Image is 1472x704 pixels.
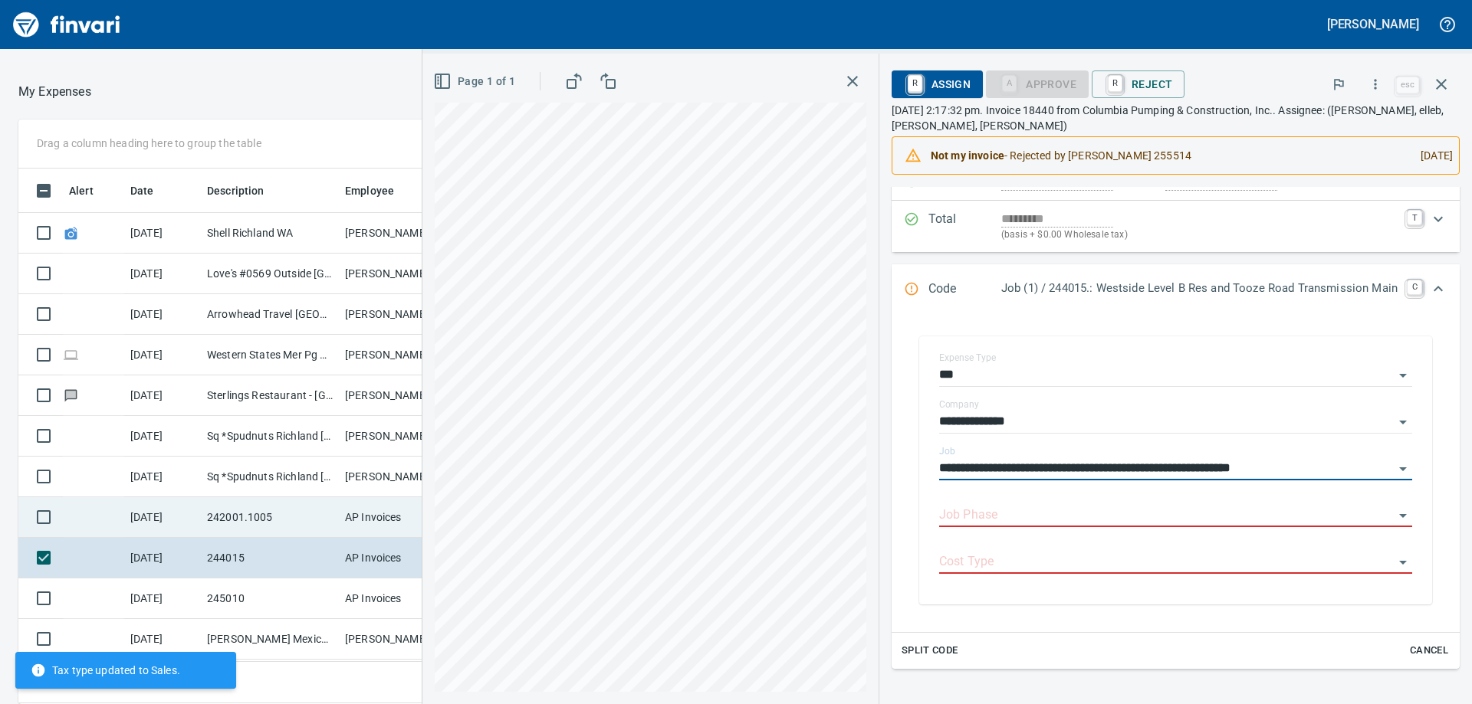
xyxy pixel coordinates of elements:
button: Flag [1322,67,1355,101]
button: Open [1392,458,1414,480]
span: Split Code [902,642,958,660]
button: RReject [1092,70,1184,98]
td: [PERSON_NAME] [339,457,454,497]
span: Reject [1104,71,1172,97]
td: [DATE] [124,578,201,619]
td: [PERSON_NAME] [339,660,454,700]
span: Online transaction [63,349,79,359]
button: More [1359,67,1392,101]
td: [DATE] [124,335,201,375]
a: R [1108,75,1122,92]
td: City of Battle Ground [GEOGRAPHIC_DATA] [GEOGRAPHIC_DATA] [201,660,339,700]
td: [DATE] [124,254,201,294]
button: RAssign [892,70,983,98]
td: 242001.1005 [201,497,339,538]
span: Close invoice [1392,66,1460,103]
td: [DATE] [124,457,201,497]
span: Employee [345,182,414,200]
span: Cancel [1408,642,1450,660]
span: Page 1 of 1 [436,72,515,91]
button: Cancel [1405,639,1454,663]
p: Code [928,280,1001,300]
p: Total [928,210,1001,243]
td: Sq *Spudnuts Richland [GEOGRAPHIC_DATA] [201,457,339,497]
nav: breadcrumb [18,83,91,101]
button: Open [1392,505,1414,526]
img: Finvari [9,6,124,43]
div: [DATE] [1408,142,1453,169]
p: (basis + $0.00 Wholesale tax) [1001,228,1398,243]
span: Receipt Still Uploading [63,228,79,237]
a: C [1407,280,1422,295]
td: [PERSON_NAME] [339,213,454,254]
span: Alert [69,182,94,200]
td: AP Invoices [339,497,454,538]
p: [DATE] 2:17:32 pm. Invoice 18440 from Columbia Pumping & Construction, Inc.. Assignee: ([PERSON_N... [892,103,1460,133]
p: My Expenses [18,83,91,101]
td: [PERSON_NAME] [339,254,454,294]
td: Sq *Spudnuts Richland [GEOGRAPHIC_DATA] [201,416,339,457]
td: AP Invoices [339,578,454,619]
td: [DATE] [124,538,201,578]
td: Western States Mer Pg Meridian ID [201,335,339,375]
td: Sterlings Restaurant - [GEOGRAPHIC_DATA] [GEOGRAPHIC_DATA] [201,375,339,416]
td: [PERSON_NAME] [339,619,454,660]
td: Shell Richland WA [201,213,339,254]
button: Open [1392,411,1414,433]
span: Alert [69,182,113,200]
td: 245010 [201,578,339,619]
button: Open [1392,365,1414,386]
td: [DATE] [124,294,201,335]
td: [PERSON_NAME] [339,375,454,416]
td: Love's #0569 Outside [GEOGRAPHIC_DATA] OR [201,254,339,294]
td: [PERSON_NAME] [339,416,454,457]
div: Expand [892,264,1460,315]
strong: Not my invoice [931,149,1004,162]
span: Employee [345,182,394,200]
span: Description [207,182,264,200]
td: [PERSON_NAME] Mexican Food Nampa ID [201,619,339,660]
span: Description [207,182,284,200]
span: Tax type updated to Sales. [31,663,180,678]
td: [DATE] [124,375,201,416]
td: [DATE] [124,619,201,660]
p: Job (1) / 244015.: Westside Level B Res and Tooze Road Transmission Main [1001,280,1398,297]
button: Split Code [898,639,962,663]
td: 244015 [201,538,339,578]
td: [PERSON_NAME] [339,335,454,375]
td: Arrowhead Travel [GEOGRAPHIC_DATA][PERSON_NAME] OR [201,294,339,335]
a: esc [1396,77,1419,93]
span: Assign [904,71,971,97]
div: Expand [892,315,1460,669]
button: Page 1 of 1 [430,67,521,96]
span: Date [130,182,154,200]
button: [PERSON_NAME] [1323,12,1423,36]
a: R [908,75,922,92]
p: Drag a column heading here to group the table [37,136,261,151]
span: Has messages [63,390,79,400]
div: Job Phase required [986,77,1089,90]
label: Company [939,400,979,409]
h5: [PERSON_NAME] [1327,16,1419,32]
span: Date [130,182,174,200]
label: Expense Type [939,353,996,362]
div: - Rejected by [PERSON_NAME] 255514 [931,142,1408,169]
a: T [1407,210,1422,225]
label: Job [939,447,955,456]
td: [DATE] [124,416,201,457]
td: [DATE] [124,213,201,254]
button: Open [1392,552,1414,573]
td: AP Invoices [339,538,454,578]
td: [PERSON_NAME] [339,294,454,335]
td: [DATE] [124,497,201,538]
div: Expand [892,201,1460,252]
